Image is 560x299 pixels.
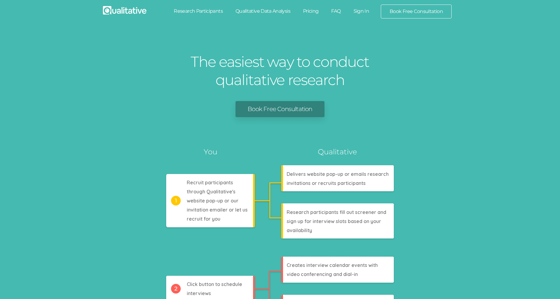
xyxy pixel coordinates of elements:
[229,5,297,18] a: Qualitative Data Analysis
[287,271,358,277] tspan: video conferencing and dial-in
[174,285,177,292] tspan: 2
[187,189,236,195] tspan: through Qualitative's
[325,5,347,18] a: FAQ
[187,281,242,287] tspan: Click button to schedule
[187,179,233,186] tspan: Recruit participants
[287,171,389,177] tspan: Delivers website pop-up or emails research
[187,207,248,213] tspan: invitation emailer or let us
[187,290,211,296] tspan: interviews
[287,218,381,224] tspan: sign up for interview slots based on your
[187,216,220,222] tspan: recruit for you
[381,5,451,18] a: Book Free Consultation
[187,198,239,204] tspan: website pop-up or our
[347,5,376,18] a: Sign In
[318,147,357,156] tspan: Qualitative
[287,180,366,186] tspan: invitations or recruits participants
[287,209,386,215] tspan: Research participants fill out screener and
[103,6,147,15] img: Qualitative
[189,53,371,89] h1: The easiest way to conduct qualitative research
[287,227,312,233] tspan: availability
[204,147,217,156] tspan: You
[167,5,229,18] a: Research Participants
[297,5,325,18] a: Pricing
[236,101,324,117] a: Book Free Consultation
[287,262,378,268] tspan: Creates interview calendar events with
[175,197,177,204] tspan: 1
